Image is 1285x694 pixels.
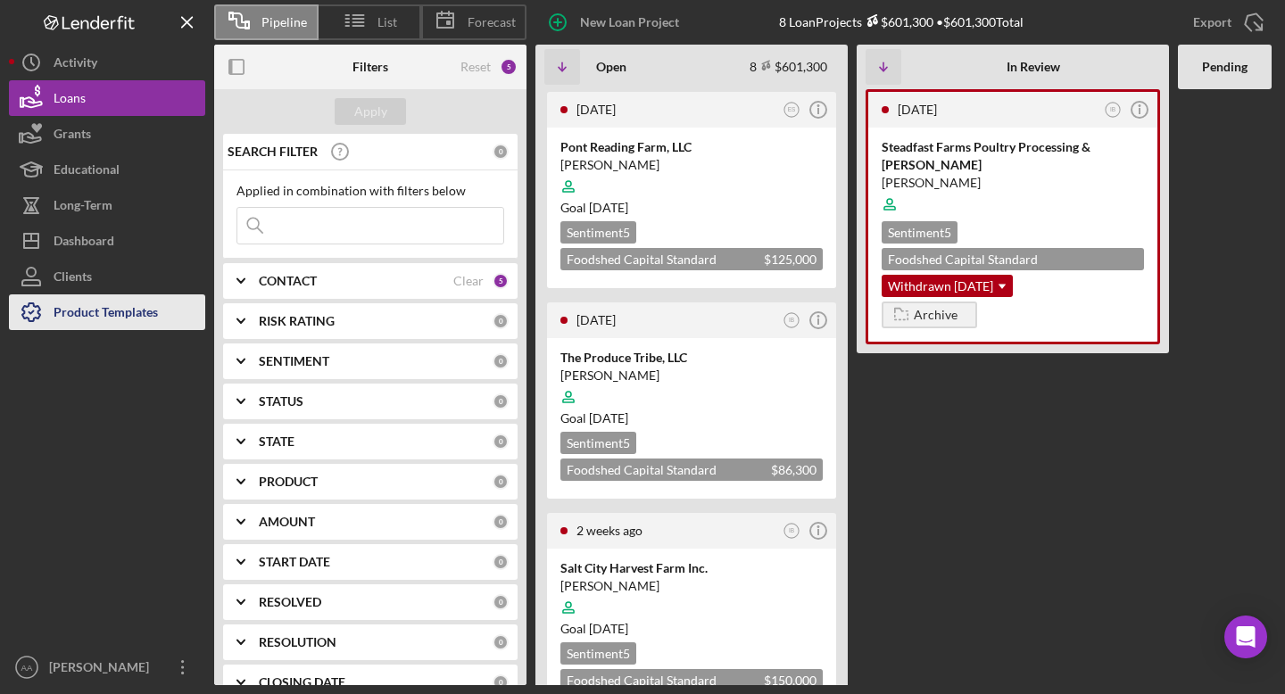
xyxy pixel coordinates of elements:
button: Educational [9,152,205,187]
div: Clear [453,274,484,288]
button: Product Templates [9,294,205,330]
div: Dashboard [54,223,114,263]
span: Pipeline [261,15,307,29]
div: 8 Loan Projects • $601,300 Total [779,14,1024,29]
span: Goal [560,200,628,215]
button: Dashboard [9,223,205,259]
div: Salt City Harvest Farm Inc. [560,559,823,577]
b: Open [596,60,626,74]
div: Foodshed Capital Standard Application [560,669,823,691]
div: Educational [54,152,120,192]
div: New Loan Project [580,4,679,40]
div: 0 [493,313,509,329]
span: Goal [560,410,628,425]
div: 5 [500,58,518,76]
time: 10/27/2025 [589,410,628,425]
div: Steadfast Farms Poultry Processing & [PERSON_NAME] [882,138,1144,174]
button: IB [1101,98,1125,122]
time: 11/01/2025 [589,200,628,215]
button: Archive [882,302,977,328]
button: Grants [9,116,205,152]
button: Loans [9,80,205,116]
span: Goal [560,621,628,636]
b: RESOLVED [259,595,321,609]
div: The Produce Tribe, LLC [560,349,823,367]
div: Sentiment 5 [882,221,958,244]
div: $601,300 [862,14,933,29]
div: Sentiment 5 [560,221,636,244]
b: STATUS [259,394,303,409]
text: IB [1110,106,1115,112]
div: 0 [493,674,509,690]
div: 0 [493,634,509,650]
button: ES [780,98,804,122]
button: IB [780,309,804,333]
div: [PERSON_NAME] [45,649,161,690]
b: Filters [352,60,388,74]
b: In Review [1007,60,1060,74]
button: Clients [9,259,205,294]
text: IB [789,317,794,323]
span: $86,300 [771,462,817,477]
span: $150,000 [764,673,817,688]
div: Foodshed Capital Standard Application $50,000 [882,248,1144,270]
button: Long-Term [9,187,205,223]
span: Forecast [468,15,516,29]
button: Activity [9,45,205,80]
button: IB [780,519,804,543]
time: 2025-09-16 17:39 [576,312,616,327]
b: CLOSING DATE [259,675,345,690]
time: 10/25/2025 [589,621,628,636]
div: Foodshed Capital Standard Application [560,248,823,270]
div: Apply [354,98,387,125]
b: SEARCH FILTER [228,145,318,159]
span: $125,000 [764,252,817,267]
div: Export [1193,4,1231,40]
div: Grants [54,116,91,156]
div: Pont Reading Farm, LLC [560,138,823,156]
time: 2025-09-19 03:59 [576,102,616,117]
time: 2025-09-15 17:36 [898,102,937,117]
b: STATE [259,434,294,449]
a: [DATE]IBThe Produce Tribe, LLC[PERSON_NAME]Goal [DATE]Sentiment5Foodshed Capital Standard Applica... [544,300,839,501]
div: [PERSON_NAME] [560,577,823,595]
b: RESOLUTION [259,635,336,649]
div: Archive [914,302,958,328]
text: ES [788,106,796,112]
text: IB [789,527,794,533]
div: Product Templates [54,294,158,335]
button: AA[PERSON_NAME] [9,649,205,685]
div: 0 [493,353,509,369]
div: Long-Term [54,187,112,227]
div: 5 [493,273,509,289]
a: [DATE]IBSteadfast Farms Poultry Processing & [PERSON_NAME][PERSON_NAME]Sentiment5Foodshed Capital... [866,89,1160,344]
div: 0 [493,594,509,610]
text: AA [21,663,33,673]
time: 2025-09-10 13:50 [576,523,642,538]
button: New Loan Project [535,4,697,40]
button: Export [1175,4,1276,40]
div: [PERSON_NAME] [560,367,823,384]
div: Open Intercom Messenger [1224,616,1267,658]
div: [PERSON_NAME] [882,174,1144,192]
b: Pending [1202,60,1248,74]
a: [DATE]ESPont Reading Farm, LLC[PERSON_NAME]Goal [DATE]Sentiment5Foodshed Capital Standard Applica... [544,89,839,291]
div: Withdrawn [DATE] [882,275,1013,297]
div: Applied in combination with filters below [236,184,504,198]
div: Reset [460,60,491,74]
div: 0 [493,514,509,530]
span: List [377,15,397,29]
div: 0 [493,474,509,490]
b: START DATE [259,555,330,569]
div: Activity [54,45,97,85]
div: 8 $601,300 [750,59,827,74]
b: SENTIMENT [259,354,329,368]
div: 0 [493,554,509,570]
div: Sentiment 5 [560,432,636,454]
